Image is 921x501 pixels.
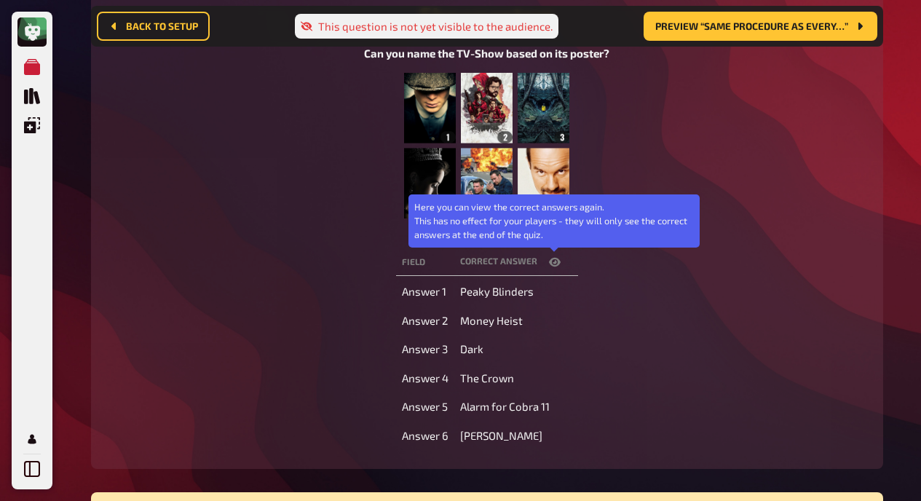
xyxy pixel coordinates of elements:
span: Peaky Blinders [460,285,534,298]
h2: Showposters [108,1,866,28]
button: Back to setup [97,12,210,41]
td: Answer 5 [396,394,454,420]
span: [PERSON_NAME] [460,429,542,442]
span: Preview “Same procedure as every…” [655,21,848,31]
span: Alarm for Cobra 11 [460,400,550,413]
span: Back to setup [126,21,198,31]
a: Overlays [17,111,47,140]
button: Preview “Same procedure as every…” [644,12,877,41]
td: Answer 3 [396,336,454,363]
a: My Quizzes [17,52,47,82]
span: Can you name the TV-Show based on its poster? [364,47,609,60]
span: Dark [460,342,483,355]
a: Quiz Library [17,82,47,111]
td: Answer 4 [396,366,454,392]
td: Answer 1 [396,279,454,305]
th: Field [396,249,454,276]
th: correct answer [454,249,578,276]
span: The Crown [460,371,514,384]
td: Answer 6 [396,423,454,449]
span: Money Heist [460,314,523,327]
td: Answer 2 [396,308,454,334]
a: Profile [17,425,47,454]
div: This question is not yet visible to the audience. [295,14,558,39]
img: image [404,73,569,218]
